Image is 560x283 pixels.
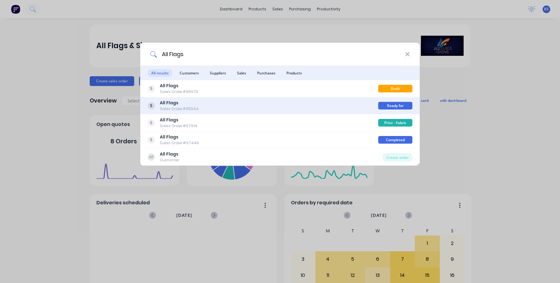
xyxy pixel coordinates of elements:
[160,83,178,89] b: All Flags
[160,117,178,123] b: All Flags
[160,100,178,106] b: All Flags
[253,69,279,77] span: Purchases
[160,157,180,163] div: Customer
[160,89,198,95] div: Sales Order #96973
[378,136,412,144] div: Completed
[160,106,199,112] div: Sales Order #95344
[206,69,230,77] span: Suppliers
[176,69,203,77] span: Customers
[148,153,155,161] div: AF
[160,134,178,140] b: All Flags
[283,69,306,77] span: Products
[378,85,412,92] div: Draft
[157,43,405,66] input: Start typing a customer or supplier name to create a new order...
[148,69,172,77] span: All results
[378,119,412,127] div: Print - Fabric
[378,102,412,109] div: Ready for Install
[160,123,197,129] div: Sales Order #97914
[233,69,250,77] span: Sales
[160,151,178,157] b: All Flags
[383,153,412,162] div: Create order
[160,140,199,146] div: Sales Order #97449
